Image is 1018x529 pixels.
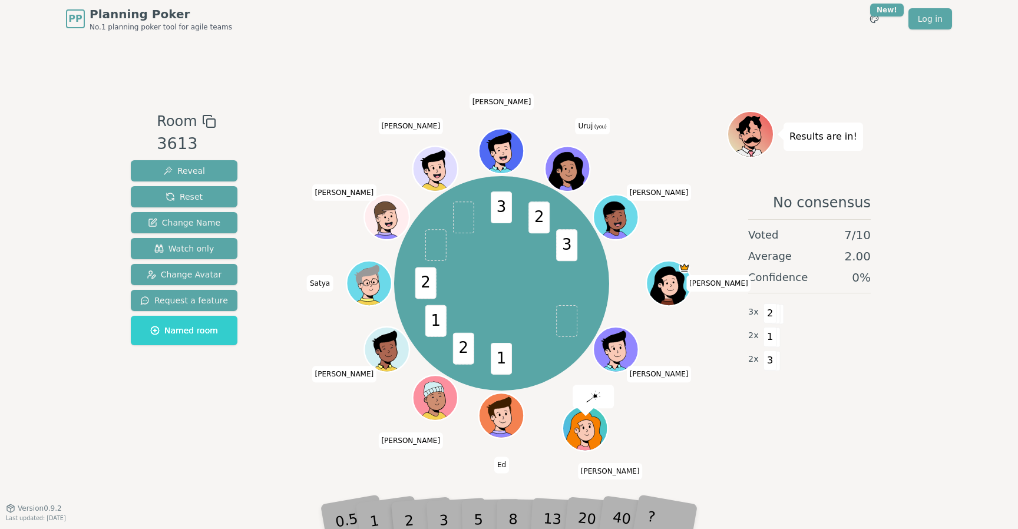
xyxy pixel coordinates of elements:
span: 2 [529,202,550,234]
span: Click to change your name [470,94,534,110]
button: Watch only [131,238,237,259]
span: Watch only [154,243,214,254]
span: 1 [425,305,447,337]
button: Version0.9.2 [6,504,62,513]
span: 7 / 10 [844,227,871,243]
span: (you) [593,124,606,130]
span: 1 [763,327,777,347]
span: 3 [557,230,578,262]
button: Click to change your avatar [547,148,589,190]
span: Click to change your name [312,366,377,382]
span: 2 [453,333,474,365]
button: Reset [131,186,237,207]
span: Reset [166,191,203,203]
span: Nancy is the host [679,262,690,273]
button: Change Name [131,212,237,233]
span: 2 [763,303,777,323]
p: Results are in! [789,128,857,145]
span: 3 [763,351,777,371]
span: Click to change your name [627,366,692,382]
span: Last updated: [DATE] [6,515,66,521]
span: 3 x [748,306,759,319]
span: Average [748,248,792,264]
button: Request a feature [131,290,237,311]
span: Click to change your name [307,275,333,292]
span: Voted [748,227,779,243]
span: Click to change your name [627,184,692,201]
span: Planning Poker [90,6,232,22]
span: Click to change your name [312,184,377,201]
span: 2 [415,267,437,299]
span: Click to change your name [378,118,443,134]
button: Reveal [131,160,237,181]
span: 1 [491,343,512,375]
span: Reveal [163,165,205,177]
span: Confidence [748,269,808,286]
span: Request a feature [140,295,228,306]
span: 2 x [748,353,759,366]
img: reveal [587,391,601,402]
span: No.1 planning poker tool for agile teams [90,22,232,32]
span: PP [68,12,82,26]
span: Click to change your name [576,118,610,134]
button: New! [864,8,885,29]
span: Click to change your name [494,457,509,473]
div: 3613 [157,132,216,156]
span: 2 x [748,329,759,342]
a: Log in [908,8,952,29]
span: Version 0.9.2 [18,504,62,513]
span: No consensus [773,193,871,212]
div: New! [870,4,904,16]
button: Change Avatar [131,264,237,285]
span: 3 [491,192,512,224]
span: Click to change your name [378,432,443,449]
span: Change Avatar [147,269,222,280]
span: Named room [150,325,218,336]
button: Named room [131,316,237,345]
span: Room [157,111,197,132]
span: 2.00 [844,248,871,264]
span: 0 % [852,269,871,286]
span: Click to change your name [686,275,751,292]
span: Click to change your name [578,463,643,480]
span: Change Name [148,217,220,229]
a: PPPlanning PokerNo.1 planning poker tool for agile teams [66,6,232,32]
